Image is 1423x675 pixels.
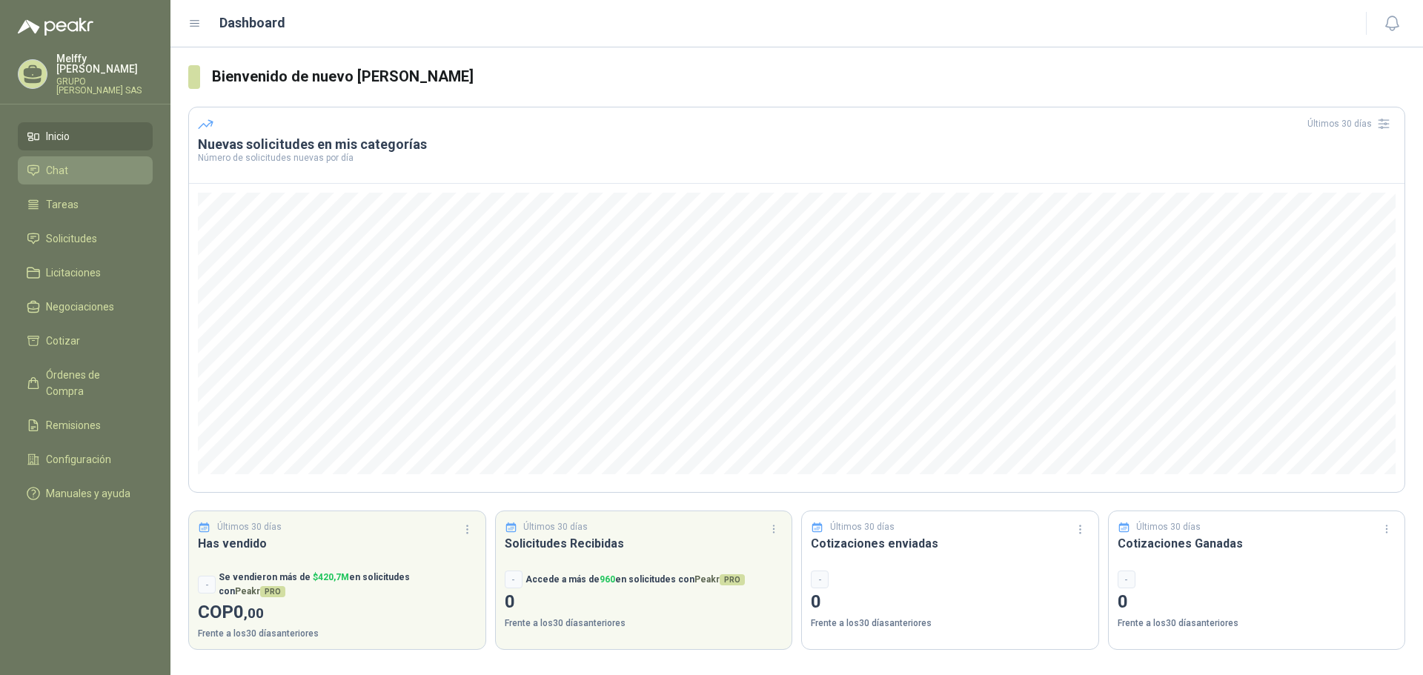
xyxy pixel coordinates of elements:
[811,616,1089,631] p: Frente a los 30 días anteriores
[18,479,153,508] a: Manuales y ayuda
[46,162,68,179] span: Chat
[198,576,216,593] div: -
[600,574,615,585] span: 960
[46,367,139,399] span: Órdenes de Compra
[198,136,1396,153] h3: Nuevas solicitudes en mis categorías
[505,534,783,553] h3: Solicitudes Recibidas
[18,361,153,405] a: Órdenes de Compra
[18,156,153,184] a: Chat
[46,333,80,349] span: Cotizar
[217,520,282,534] p: Últimos 30 días
[18,445,153,473] a: Configuración
[260,586,285,597] span: PRO
[505,616,783,631] p: Frente a los 30 días anteriores
[18,225,153,253] a: Solicitudes
[46,196,79,213] span: Tareas
[811,588,1089,616] p: 0
[720,574,745,585] span: PRO
[46,265,101,281] span: Licitaciones
[46,485,130,502] span: Manuales y ayuda
[46,230,97,247] span: Solicitudes
[56,53,153,74] p: Melffy [PERSON_NAME]
[18,18,93,36] img: Logo peakr
[18,327,153,355] a: Cotizar
[198,153,1396,162] p: Número de solicitudes nuevas por día
[523,520,588,534] p: Últimos 30 días
[198,627,477,641] p: Frente a los 30 días anteriores
[235,586,285,596] span: Peakr
[219,13,285,33] h1: Dashboard
[46,417,101,433] span: Remisiones
[219,571,477,599] p: Se vendieron más de en solicitudes con
[18,190,153,219] a: Tareas
[694,574,745,585] span: Peakr
[46,451,111,468] span: Configuración
[1118,571,1135,588] div: -
[18,411,153,439] a: Remisiones
[811,571,829,588] div: -
[212,65,1405,88] h3: Bienvenido de nuevo [PERSON_NAME]
[244,605,264,622] span: ,00
[56,77,153,95] p: GRUPO [PERSON_NAME] SAS
[18,259,153,287] a: Licitaciones
[830,520,895,534] p: Últimos 30 días
[198,534,477,553] h3: Has vendido
[313,572,349,582] span: $ 420,7M
[1136,520,1201,534] p: Últimos 30 días
[505,571,523,588] div: -
[198,599,477,627] p: COP
[811,534,1089,553] h3: Cotizaciones enviadas
[46,128,70,144] span: Inicio
[525,573,745,587] p: Accede a más de en solicitudes con
[1118,616,1396,631] p: Frente a los 30 días anteriores
[46,299,114,315] span: Negociaciones
[18,293,153,321] a: Negociaciones
[1118,588,1396,616] p: 0
[505,588,783,616] p: 0
[1118,534,1396,553] h3: Cotizaciones Ganadas
[233,602,264,622] span: 0
[1307,112,1396,136] div: Últimos 30 días
[18,122,153,150] a: Inicio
